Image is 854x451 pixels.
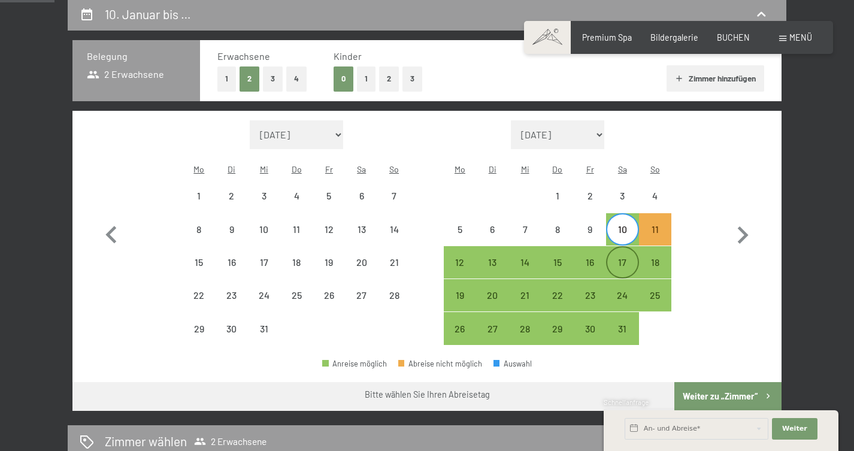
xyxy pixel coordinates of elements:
[445,258,475,287] div: 12
[281,225,311,255] div: 11
[607,324,637,354] div: 31
[541,312,574,344] div: Abreise möglich
[543,324,573,354] div: 29
[508,213,541,246] div: Abreise nicht möglich
[510,290,540,320] div: 21
[183,180,215,212] div: Mon Dec 01 2025
[217,66,236,91] button: 1
[508,279,541,311] div: Wed Jan 21 2026
[552,164,562,174] abbr: Donnerstag
[281,290,311,320] div: 25
[606,312,638,344] div: Sat Jan 31 2026
[606,279,638,311] div: Abreise möglich
[322,360,387,368] div: Anreise möglich
[639,213,671,246] div: Sun Jan 11 2026
[183,213,215,246] div: Mon Dec 08 2025
[444,312,476,344] div: Mon Jan 26 2026
[313,213,345,246] div: Abreise nicht möglich
[280,180,313,212] div: Thu Dec 04 2025
[389,164,399,174] abbr: Sonntag
[248,180,280,212] div: Abreise nicht möglich
[334,66,353,91] button: 0
[574,279,606,311] div: Fri Jan 23 2026
[477,324,507,354] div: 27
[782,424,807,434] span: Weiter
[280,246,313,279] div: Abreise nicht möglich
[346,279,378,311] div: Abreise nicht möglich
[606,279,638,311] div: Sat Jan 24 2026
[378,180,410,212] div: Abreise nicht möglich
[574,246,606,279] div: Abreise möglich
[183,180,215,212] div: Abreise nicht möglich
[574,279,606,311] div: Abreise möglich
[606,180,638,212] div: Abreise nicht möglich
[476,279,508,311] div: Tue Jan 20 2026
[379,290,409,320] div: 28
[543,225,573,255] div: 8
[215,246,247,279] div: Tue Dec 16 2025
[216,225,246,255] div: 9
[280,279,313,311] div: Abreise nicht möglich
[640,258,670,287] div: 18
[249,225,279,255] div: 10
[574,213,606,246] div: Fri Jan 09 2026
[260,164,268,174] abbr: Mittwoch
[574,312,606,344] div: Abreise möglich
[445,225,475,255] div: 5
[378,180,410,212] div: Sun Dec 07 2025
[280,279,313,311] div: Thu Dec 25 2025
[184,290,214,320] div: 22
[476,312,508,344] div: Tue Jan 27 2026
[575,191,605,221] div: 2
[510,225,540,255] div: 7
[607,191,637,221] div: 3
[378,213,410,246] div: Sun Dec 14 2025
[476,246,508,279] div: Abreise möglich
[281,191,311,221] div: 4
[618,164,627,174] abbr: Samstag
[215,213,247,246] div: Abreise nicht möglich
[607,290,637,320] div: 24
[216,191,246,221] div: 2
[674,382,782,411] button: Weiter zu „Zimmer“
[334,50,362,62] span: Kinder
[183,246,215,279] div: Mon Dec 15 2025
[639,246,671,279] div: Sun Jan 18 2026
[379,225,409,255] div: 14
[575,324,605,354] div: 30
[574,180,606,212] div: Abreise nicht möglich
[347,258,377,287] div: 20
[575,258,605,287] div: 16
[378,246,410,279] div: Sun Dec 21 2025
[314,191,344,221] div: 5
[574,246,606,279] div: Fri Jan 16 2026
[378,279,410,311] div: Abreise nicht möglich
[87,68,164,81] span: 2 Erwachsene
[489,164,496,174] abbr: Dienstag
[789,32,812,43] span: Menü
[640,290,670,320] div: 25
[313,180,345,212] div: Abreise nicht möglich
[378,279,410,311] div: Sun Dec 28 2025
[248,180,280,212] div: Wed Dec 03 2025
[240,66,259,91] button: 2
[444,312,476,344] div: Abreise möglich
[650,164,660,174] abbr: Sonntag
[346,213,378,246] div: Abreise nicht möglich
[313,246,345,279] div: Fri Dec 19 2025
[402,66,422,91] button: 3
[725,120,760,346] button: Nächster Monat
[639,279,671,311] div: Abreise möglich
[280,246,313,279] div: Thu Dec 18 2025
[606,213,638,246] div: Sat Jan 10 2026
[346,246,378,279] div: Sat Dec 20 2025
[444,213,476,246] div: Abreise nicht möglich
[543,191,573,221] div: 1
[606,312,638,344] div: Abreise möglich
[445,290,475,320] div: 19
[477,258,507,287] div: 13
[215,213,247,246] div: Tue Dec 09 2025
[379,66,399,91] button: 2
[184,258,214,287] div: 15
[606,180,638,212] div: Sat Jan 03 2026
